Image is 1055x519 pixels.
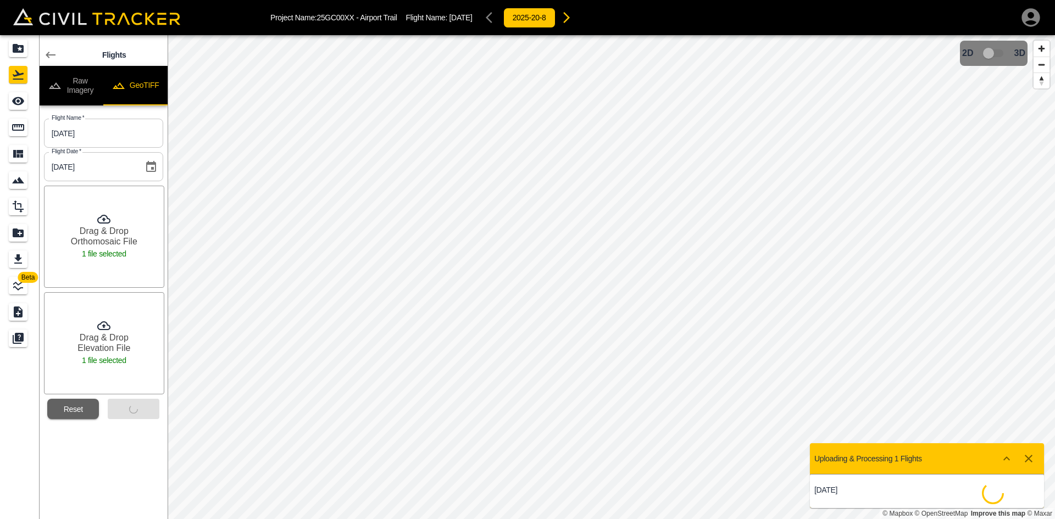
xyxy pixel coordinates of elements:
[1034,72,1050,88] button: Reset bearing to north
[13,8,180,25] img: Civil Tracker
[1027,510,1052,517] a: Maxar
[168,35,1055,519] canvas: Map
[814,485,927,494] p: [DATE]
[503,8,556,28] button: 2025-20-8
[962,48,973,58] span: 2D
[1014,48,1025,58] span: 3D
[915,510,968,517] a: OpenStreetMap
[982,482,1004,504] span: Processing
[882,510,913,517] a: Mapbox
[1034,57,1050,72] button: Zoom out
[971,510,1025,517] a: Map feedback
[1034,41,1050,57] button: Zoom in
[449,13,473,22] span: [DATE]
[406,13,473,22] p: Flight Name:
[814,454,922,463] p: Uploading & Processing 1 Flights
[996,448,1018,470] button: Show more
[270,13,397,22] p: Project Name: 25GC00XX - Airport Trail
[978,43,1010,64] span: 3D model not uploaded yet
